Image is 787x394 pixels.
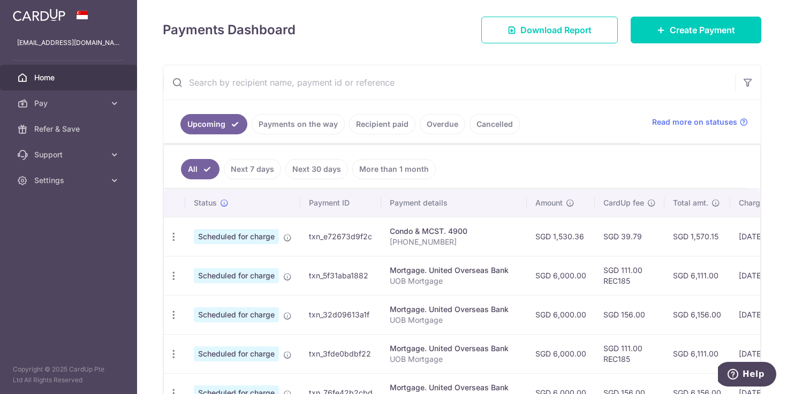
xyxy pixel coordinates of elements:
a: Create Payment [631,17,761,43]
div: Mortgage. United Overseas Bank [390,382,518,393]
span: Refer & Save [34,124,105,134]
td: SGD 111.00 REC185 [595,334,664,373]
p: UOB Mortgage [390,276,518,286]
span: Scheduled for charge [194,307,279,322]
td: txn_32d09613a1f [300,295,381,334]
div: Mortgage. United Overseas Bank [390,304,518,315]
span: Status [194,198,217,208]
iframe: Opens a widget where you can find more information [718,362,776,389]
span: CardUp fee [603,198,644,208]
th: Payment ID [300,189,381,217]
span: Support [34,149,105,160]
a: Next 7 days [224,159,281,179]
p: [PHONE_NUMBER] [390,237,518,247]
input: Search by recipient name, payment id or reference [163,65,735,100]
span: Total amt. [673,198,708,208]
p: [EMAIL_ADDRESS][DOMAIN_NAME] [17,37,120,48]
div: Mortgage. United Overseas Bank [390,265,518,276]
td: SGD 39.79 [595,217,664,256]
span: Amount [535,198,563,208]
span: Pay [34,98,105,109]
span: Scheduled for charge [194,229,279,244]
div: Mortgage. United Overseas Bank [390,343,518,354]
th: Payment details [381,189,527,217]
a: Cancelled [470,114,520,134]
div: Condo & MCST. 4900 [390,226,518,237]
td: SGD 1,570.15 [664,217,730,256]
h4: Payments Dashboard [163,20,296,40]
span: Scheduled for charge [194,268,279,283]
span: Home [34,72,105,83]
td: txn_5f31aba1882 [300,256,381,295]
span: Settings [34,175,105,186]
a: Next 30 days [285,159,348,179]
a: All [181,159,220,179]
span: Download Report [520,24,592,36]
td: SGD 1,530.36 [527,217,595,256]
td: SGD 6,111.00 [664,334,730,373]
a: Payments on the way [252,114,345,134]
a: Upcoming [180,114,247,134]
td: SGD 156.00 [595,295,664,334]
span: Charge date [739,198,783,208]
span: Read more on statuses [652,117,737,127]
img: CardUp [13,9,65,21]
td: txn_e72673d9f2c [300,217,381,256]
a: Recipient paid [349,114,415,134]
td: SGD 6,000.00 [527,256,595,295]
a: Read more on statuses [652,117,748,127]
td: SGD 6,111.00 [664,256,730,295]
td: SGD 6,000.00 [527,334,595,373]
p: UOB Mortgage [390,315,518,325]
td: SGD 6,000.00 [527,295,595,334]
td: SGD 6,156.00 [664,295,730,334]
a: More than 1 month [352,159,436,179]
p: UOB Mortgage [390,354,518,365]
td: txn_3fde0bdbf22 [300,334,381,373]
td: SGD 111.00 REC185 [595,256,664,295]
a: Overdue [420,114,465,134]
a: Download Report [481,17,618,43]
span: Scheduled for charge [194,346,279,361]
span: Create Payment [670,24,735,36]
